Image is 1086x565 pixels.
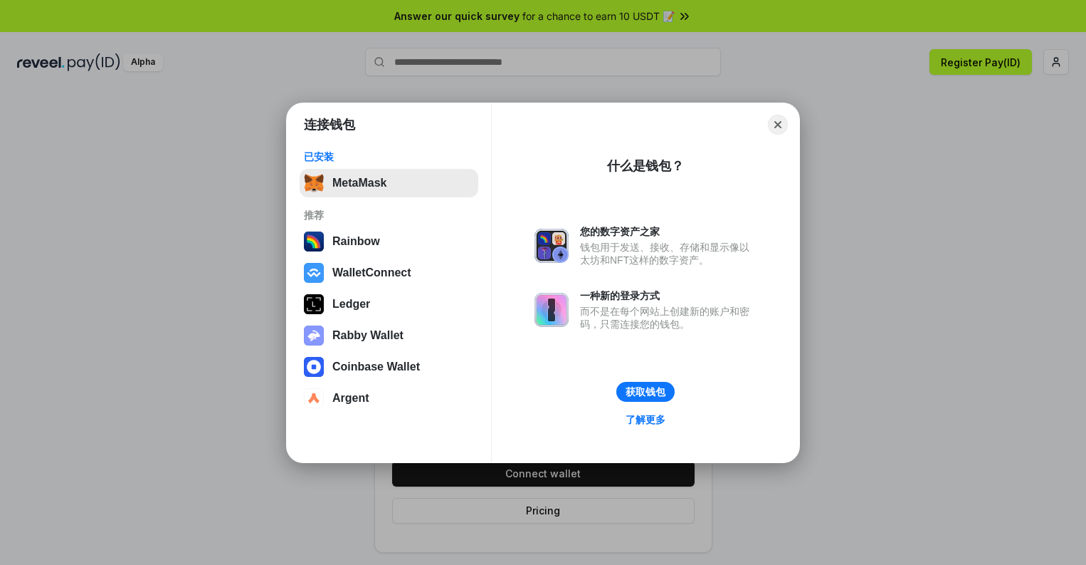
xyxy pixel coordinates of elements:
button: MetaMask [300,169,478,197]
div: Rainbow [332,235,380,248]
div: Coinbase Wallet [332,361,420,373]
div: 而不是在每个网站上创建新的账户和密码，只需连接您的钱包。 [580,305,756,331]
button: Rabby Wallet [300,321,478,350]
button: Argent [300,384,478,413]
img: svg+xml,%3Csvg%20xmlns%3D%22http%3A%2F%2Fwww.w3.org%2F2000%2Fsvg%22%20fill%3D%22none%22%20viewBox... [304,326,324,346]
button: Rainbow [300,227,478,256]
div: Ledger [332,298,370,311]
img: svg+xml,%3Csvg%20width%3D%2228%22%20height%3D%2228%22%20viewBox%3D%220%200%2028%2028%22%20fill%3D... [304,263,324,283]
img: svg+xml,%3Csvg%20width%3D%22120%22%20height%3D%22120%22%20viewBox%3D%220%200%20120%20120%22%20fil... [304,232,324,252]
div: Rabby Wallet [332,329,404,342]
div: 了解更多 [626,413,665,426]
img: svg+xml,%3Csvg%20fill%3D%22none%22%20height%3D%2233%22%20viewBox%3D%220%200%2035%2033%22%20width%... [304,173,324,193]
button: Ledger [300,290,478,318]
a: 了解更多 [617,410,674,429]
button: 获取钱包 [616,382,675,402]
div: Argent [332,392,369,405]
div: 一种新的登录方式 [580,289,756,302]
div: 您的数字资产之家 [580,225,756,238]
img: svg+xml,%3Csvg%20width%3D%2228%22%20height%3D%2228%22%20viewBox%3D%220%200%2028%2028%22%20fill%3D... [304,357,324,377]
img: svg+xml,%3Csvg%20xmlns%3D%22http%3A%2F%2Fwww.w3.org%2F2000%2Fsvg%22%20fill%3D%22none%22%20viewBox... [534,229,569,263]
div: 已安装 [304,150,474,163]
img: svg+xml,%3Csvg%20xmlns%3D%22http%3A%2F%2Fwww.w3.org%2F2000%2Fsvg%22%20fill%3D%22none%22%20viewBox... [534,293,569,327]
div: MetaMask [332,177,386,190]
div: 获取钱包 [626,385,665,398]
button: WalletConnect [300,259,478,287]
div: WalletConnect [332,266,411,279]
img: svg+xml,%3Csvg%20xmlns%3D%22http%3A%2F%2Fwww.w3.org%2F2000%2Fsvg%22%20width%3D%2228%22%20height%3... [304,294,324,314]
h1: 连接钱包 [304,116,355,133]
div: 钱包用于发送、接收、存储和显示像以太坊和NFT这样的数字资产。 [580,241,756,266]
button: Coinbase Wallet [300,353,478,381]
div: 什么是钱包？ [607,157,684,175]
button: Close [768,115,788,135]
div: 推荐 [304,209,474,222]
img: svg+xml,%3Csvg%20width%3D%2228%22%20height%3D%2228%22%20viewBox%3D%220%200%2028%2028%22%20fill%3D... [304,388,324,408]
